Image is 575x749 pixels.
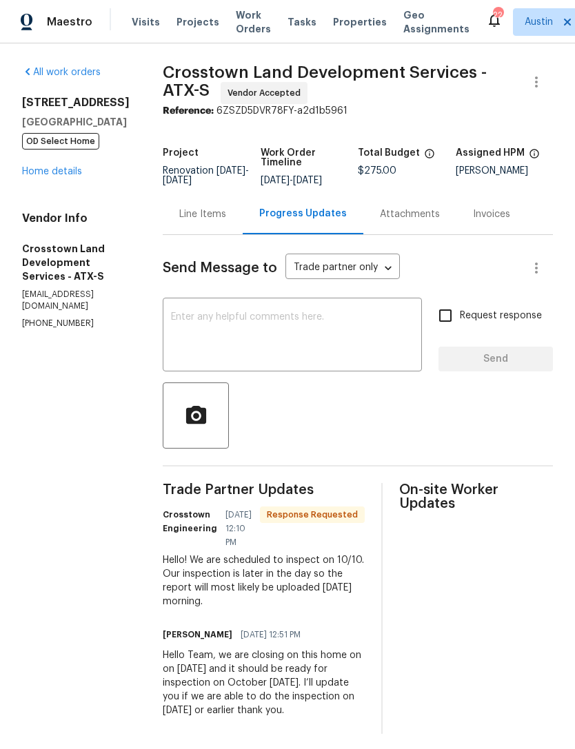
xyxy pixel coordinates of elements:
[456,166,554,176] div: [PERSON_NAME]
[179,207,226,221] div: Line Items
[22,115,130,129] h5: [GEOGRAPHIC_DATA]
[285,257,400,280] div: Trade partner only
[424,148,435,166] span: The total cost of line items that have been proposed by Opendoor. This sum includes line items th...
[293,176,322,185] span: [DATE]
[22,242,130,283] h5: Crosstown Land Development Services - ATX-S
[358,166,396,176] span: $275.00
[259,207,347,220] div: Progress Updates
[228,86,306,100] span: Vendor Accepted
[525,15,553,29] span: Austin
[22,318,130,329] p: [PHONE_NUMBER]
[163,106,214,116] b: Reference:
[47,15,92,29] span: Maestro
[163,508,217,535] h6: Crosstown Engineering
[261,508,363,522] span: Response Requested
[460,309,542,323] span: Request response
[225,508,252,549] span: [DATE] 12:10 PM
[287,17,316,27] span: Tasks
[333,15,387,29] span: Properties
[216,166,245,176] span: [DATE]
[241,628,301,642] span: [DATE] 12:51 PM
[22,167,82,176] a: Home details
[163,483,365,497] span: Trade Partner Updates
[358,148,420,158] h5: Total Budget
[163,553,365,608] div: Hello! We are scheduled to inspect on 10/10. Our inspection is later in the day so the report wil...
[132,15,160,29] span: Visits
[163,148,199,158] h5: Project
[22,96,130,110] h2: [STREET_ADDRESS]
[261,148,359,167] h5: Work Order Timeline
[22,212,130,225] h4: Vendor Info
[176,15,219,29] span: Projects
[261,176,322,185] span: -
[236,8,271,36] span: Work Orders
[22,133,99,150] span: OD Select Home
[456,148,525,158] h5: Assigned HPM
[261,176,290,185] span: [DATE]
[493,8,503,22] div: 22
[163,176,192,185] span: [DATE]
[399,483,553,511] span: On-site Worker Updates
[403,8,470,36] span: Geo Assignments
[163,628,232,642] h6: [PERSON_NAME]
[163,261,277,275] span: Send Message to
[22,68,101,77] a: All work orders
[163,166,249,185] span: -
[529,148,540,166] span: The hpm assigned to this work order.
[163,64,487,99] span: Crosstown Land Development Services - ATX-S
[22,289,130,312] p: [EMAIL_ADDRESS][DOMAIN_NAME]
[473,207,510,221] div: Invoices
[163,166,249,185] span: Renovation
[163,648,365,717] div: Hello Team, we are closing on this home on on [DATE] and it should be ready for inspection on Oct...
[163,104,553,118] div: 6ZSZD5DVR78FY-a2d1b5961
[380,207,440,221] div: Attachments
